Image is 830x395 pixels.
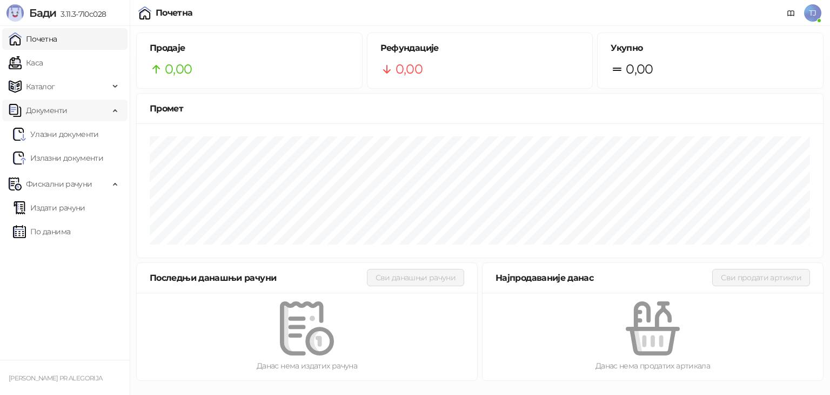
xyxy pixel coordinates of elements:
a: Каса [9,52,43,74]
a: Почетна [9,28,57,50]
span: Фискални рачуни [26,173,92,195]
a: Документација [782,4,800,22]
a: Издати рачуни [13,197,85,219]
a: Ulazni dokumentiУлазни документи [13,123,99,145]
span: 3.11.3-710c028 [56,9,106,19]
span: Бади [29,6,56,19]
span: 0,00 [396,59,423,80]
span: Документи [26,100,67,121]
span: 0,00 [626,59,653,80]
h5: Продаје [150,42,349,55]
span: Каталог [26,76,55,97]
div: Почетна [156,9,193,17]
h5: Укупно [611,42,810,55]
button: Сви продати артикли [712,269,810,286]
a: Излазни документи [13,147,103,169]
a: По данима [13,221,70,242]
img: Logo [6,4,24,22]
span: TJ [804,4,821,22]
div: Последњи данашњи рачуни [150,271,367,285]
div: Данас нема издатих рачуна [154,360,460,372]
small: [PERSON_NAME] PR ALEGORIJA [9,374,102,382]
button: Сви данашњи рачуни [367,269,464,286]
h5: Рефундације [380,42,580,55]
div: Најпродаваније данас [496,271,712,285]
div: Промет [150,102,810,115]
div: Данас нема продатих артикала [500,360,806,372]
span: 0,00 [165,59,192,80]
